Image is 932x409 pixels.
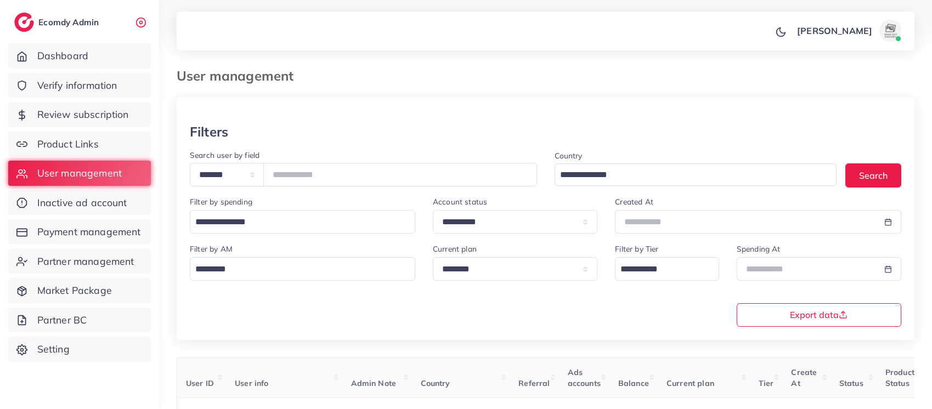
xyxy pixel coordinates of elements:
input: Search for option [556,167,823,184]
span: Dashboard [37,49,88,63]
input: Search for option [617,261,705,278]
a: Payment management [8,219,151,245]
a: Product Links [8,132,151,157]
span: Export data [790,310,848,319]
span: Setting [37,342,70,356]
button: Export data [737,303,901,327]
label: Account status [433,196,487,207]
label: Filter by Tier [615,243,658,254]
div: Search for option [615,257,719,281]
span: Market Package [37,283,112,298]
label: Spending At [737,243,781,254]
a: Inactive ad account [8,190,151,215]
img: logo [14,13,34,32]
h3: Filters [190,124,228,140]
a: Dashboard [8,43,151,69]
span: User ID [186,378,214,388]
a: Partner management [8,249,151,274]
label: Search user by field [190,150,259,161]
span: Partner BC [37,313,87,327]
input: Search for option [191,214,401,231]
span: Balance [618,378,649,388]
a: Setting [8,337,151,362]
span: Partner management [37,254,134,269]
span: Current plan [666,378,714,388]
div: Search for option [555,163,837,186]
button: Search [845,163,901,187]
a: User management [8,161,151,186]
label: Filter by AM [190,243,233,254]
span: Payment management [37,225,141,239]
div: Search for option [190,257,415,281]
a: Partner BC [8,308,151,333]
label: Filter by spending [190,196,252,207]
span: Country [421,378,450,388]
label: Current plan [433,243,477,254]
label: Country [555,150,583,161]
span: User management [37,166,122,180]
span: Product Links [37,137,99,151]
a: Review subscription [8,102,151,127]
a: [PERSON_NAME]avatar [791,20,906,42]
span: Create At [791,367,817,388]
a: Market Package [8,278,151,303]
span: Referral [518,378,550,388]
p: [PERSON_NAME] [797,24,872,37]
div: Search for option [190,210,415,234]
span: Inactive ad account [37,196,127,210]
span: Admin Note [351,378,397,388]
input: Search for option [191,261,401,278]
span: Tier [759,378,774,388]
span: Product Status [885,367,914,388]
img: avatar [879,20,901,42]
a: Verify information [8,73,151,98]
a: logoEcomdy Admin [14,13,101,32]
span: Ads accounts [568,367,601,388]
h2: Ecomdy Admin [38,17,101,27]
span: User info [235,378,268,388]
span: Review subscription [37,107,129,122]
span: Status [839,378,863,388]
span: Verify information [37,78,117,93]
h3: User management [177,68,302,84]
label: Created At [615,196,653,207]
